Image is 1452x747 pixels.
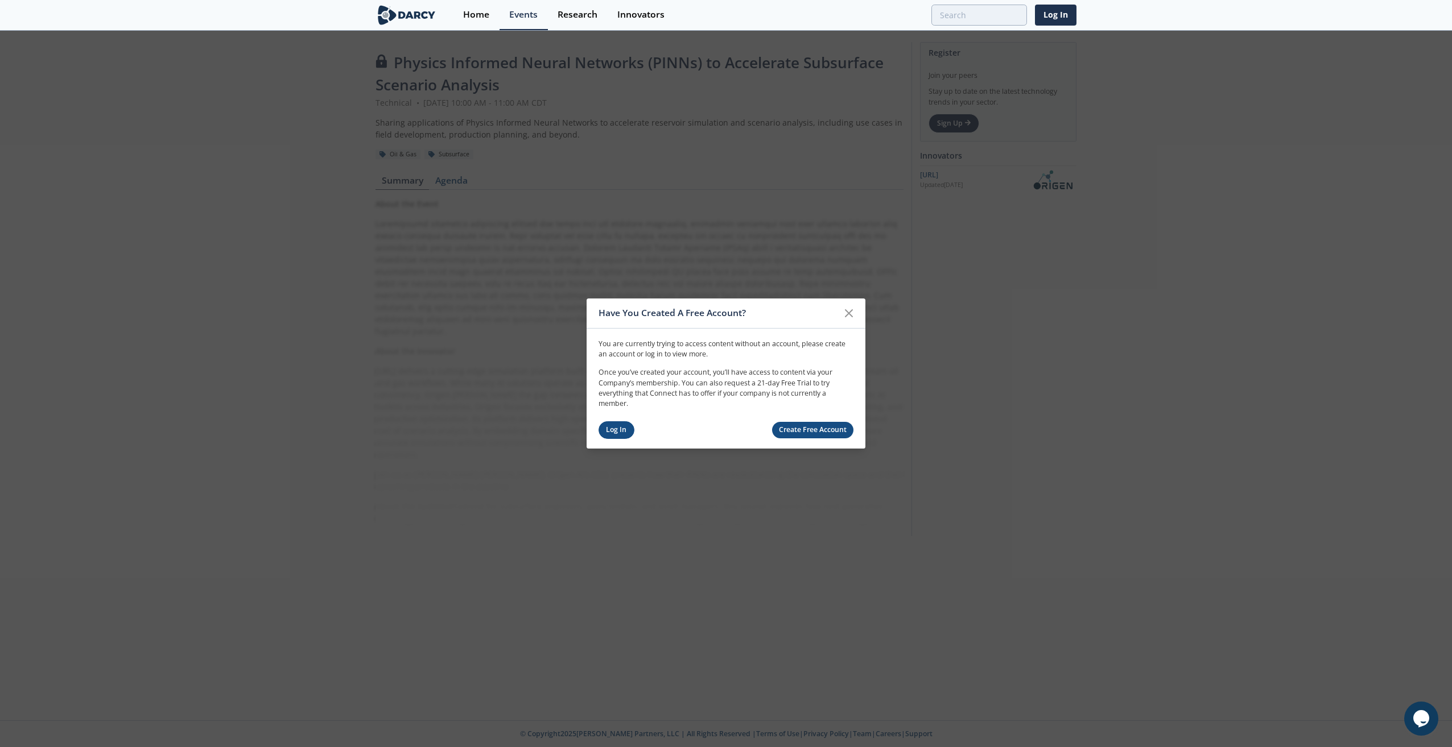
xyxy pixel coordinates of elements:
p: Once you’ve created your account, you’ll have access to content via your Company’s membership. Yo... [599,367,853,409]
div: Innovators [617,10,665,19]
a: Log In [1035,5,1076,26]
img: logo-wide.svg [376,5,438,25]
input: Advanced Search [931,5,1027,26]
div: Events [509,10,538,19]
div: Home [463,10,489,19]
div: Have You Created A Free Account? [599,302,838,324]
p: You are currently trying to access content without an account, please create an account or log in... [599,338,853,359]
a: Log In [599,421,634,439]
div: Research [558,10,597,19]
a: Create Free Account [772,422,854,438]
iframe: chat widget [1404,702,1441,736]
